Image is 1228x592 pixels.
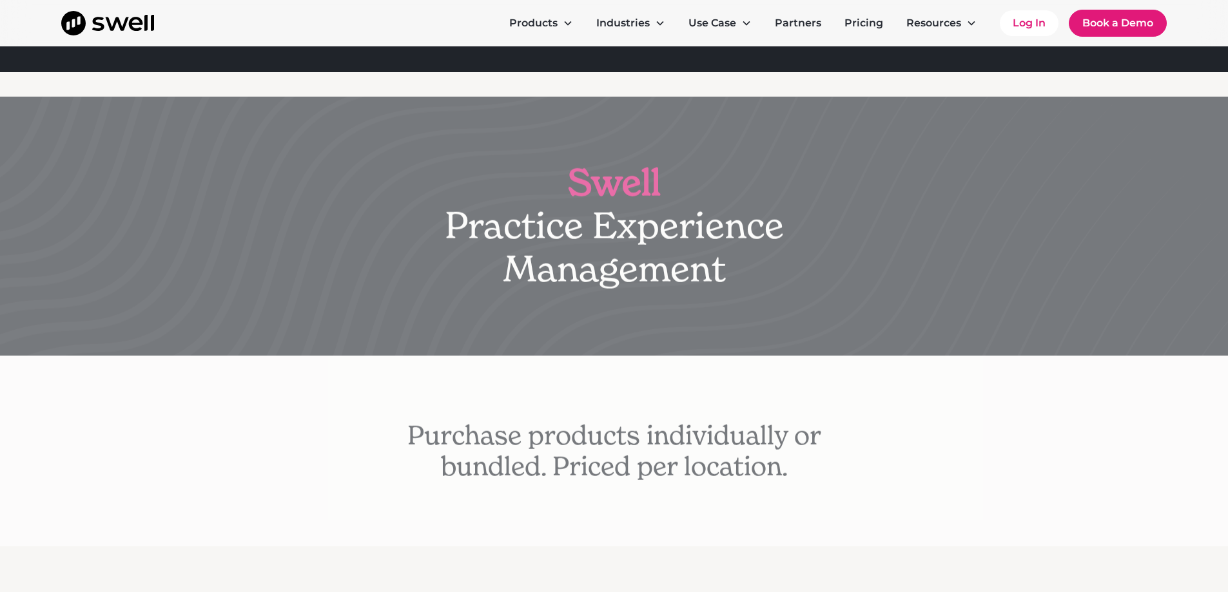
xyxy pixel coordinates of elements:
[568,160,661,205] strong: Swell
[678,10,762,36] div: Use Case
[61,11,154,35] a: home
[1000,10,1058,36] a: Log In
[596,15,650,31] div: Industries
[586,10,676,36] div: Industries
[834,10,893,36] a: Pricing
[373,419,856,481] h2: Purchase products individually or bundled. Priced per location.
[765,10,832,36] a: Partners
[688,15,736,31] div: Use Case
[1069,10,1167,37] a: Book a Demo
[389,161,840,291] h1: Practice Experience Management
[509,15,558,31] div: Products
[499,10,583,36] div: Products
[896,10,987,36] div: Resources
[906,15,961,31] div: Resources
